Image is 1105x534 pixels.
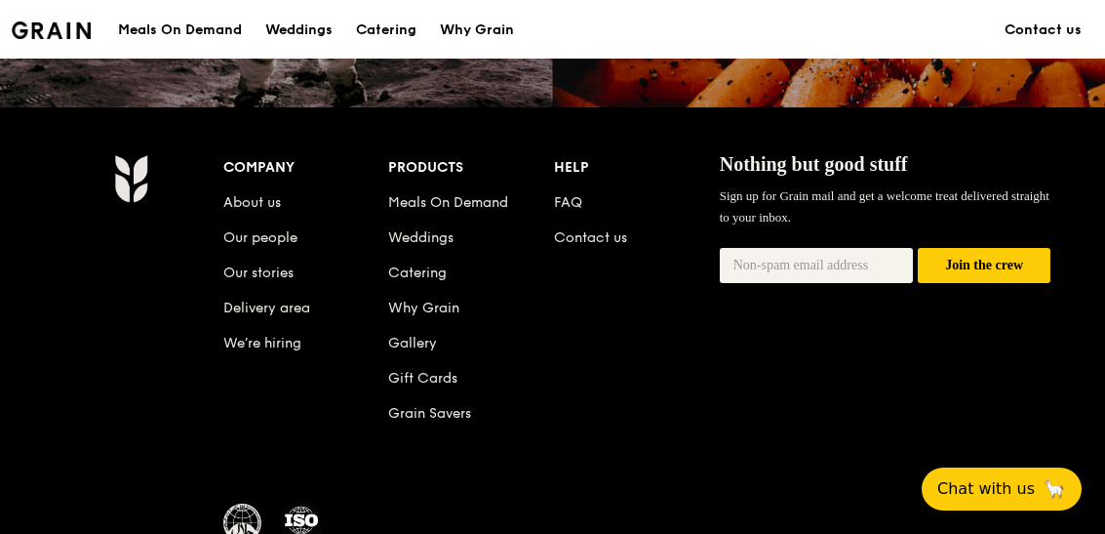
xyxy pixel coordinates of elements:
a: FAQ [554,194,582,211]
a: About us [223,194,281,211]
span: Sign up for Grain mail and get a welcome treat delivered straight to your inbox. [720,188,1049,225]
a: Contact us [993,1,1093,60]
a: Meals On Demand [388,194,508,211]
a: Weddings [388,229,454,246]
img: Grain [114,154,148,203]
div: Weddings [265,1,333,60]
div: Why Grain [440,1,514,60]
div: Catering [356,1,416,60]
a: Delivery area [223,300,310,316]
span: 🦙 [1043,477,1066,501]
img: Grain [12,21,91,39]
div: Company [223,154,389,182]
a: Why Grain [388,300,459,316]
a: Why Grain [428,1,526,60]
a: Catering [388,265,447,281]
div: Meals On Demand [118,1,242,60]
div: Help [554,154,720,182]
span: Chat with us [937,477,1035,501]
a: Our people [223,229,297,246]
button: Chat with us🦙 [922,468,1082,511]
a: Grain Savers [388,405,471,422]
span: Nothing but good stuff [720,153,908,175]
input: Non-spam email address [720,248,914,283]
a: Gift Cards [388,370,457,387]
a: We’re hiring [223,335,301,351]
a: Contact us [554,229,627,246]
button: Join the crew [918,248,1050,284]
a: Catering [344,1,428,60]
div: Products [388,154,554,182]
a: Gallery [388,335,437,351]
a: Our stories [223,265,294,281]
a: Weddings [254,1,344,60]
